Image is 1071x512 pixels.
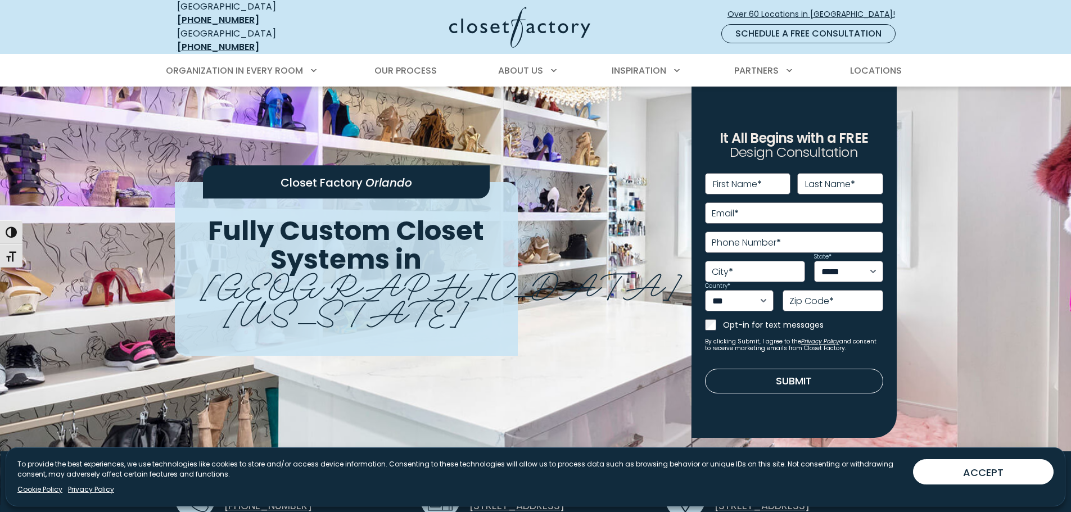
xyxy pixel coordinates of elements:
[789,297,834,306] label: Zip Code
[177,13,259,26] a: [PHONE_NUMBER]
[705,338,883,352] small: By clicking Submit, I agree to the and consent to receive marketing emails from Closet Factory.
[17,459,904,479] p: To provide the best experiences, we use technologies like cookies to store and/or access device i...
[801,337,839,346] a: Privacy Policy
[727,4,905,24] a: Over 60 Locations in [GEOGRAPHIC_DATA]!
[850,64,902,77] span: Locations
[208,212,484,278] span: Fully Custom Closet Systems in
[727,8,904,20] span: Over 60 Locations in [GEOGRAPHIC_DATA]!
[17,484,62,495] a: Cookie Policy
[705,369,883,393] button: Submit
[814,254,832,260] label: State
[449,7,590,48] img: Closet Factory Logo
[723,319,883,330] label: Opt-in for text messages
[721,24,896,43] a: Schedule a Free Consultation
[730,143,858,162] span: Design Consultation
[498,64,543,77] span: About Us
[720,129,868,147] span: It All Begins with a FREE
[281,175,363,191] span: Closet Factory
[705,283,730,289] label: Country
[712,238,781,247] label: Phone Number
[913,459,1054,484] button: ACCEPT
[177,27,340,54] div: [GEOGRAPHIC_DATA]
[365,175,412,191] span: Orlando
[712,209,739,218] label: Email
[166,64,303,77] span: Organization in Every Room
[201,257,681,335] span: [GEOGRAPHIC_DATA][US_STATE]
[177,40,259,53] a: [PHONE_NUMBER]
[713,180,762,189] label: First Name
[734,64,779,77] span: Partners
[158,55,914,87] nav: Primary Menu
[805,180,855,189] label: Last Name
[712,268,733,277] label: City
[374,64,437,77] span: Our Process
[68,484,114,495] a: Privacy Policy
[612,64,666,77] span: Inspiration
